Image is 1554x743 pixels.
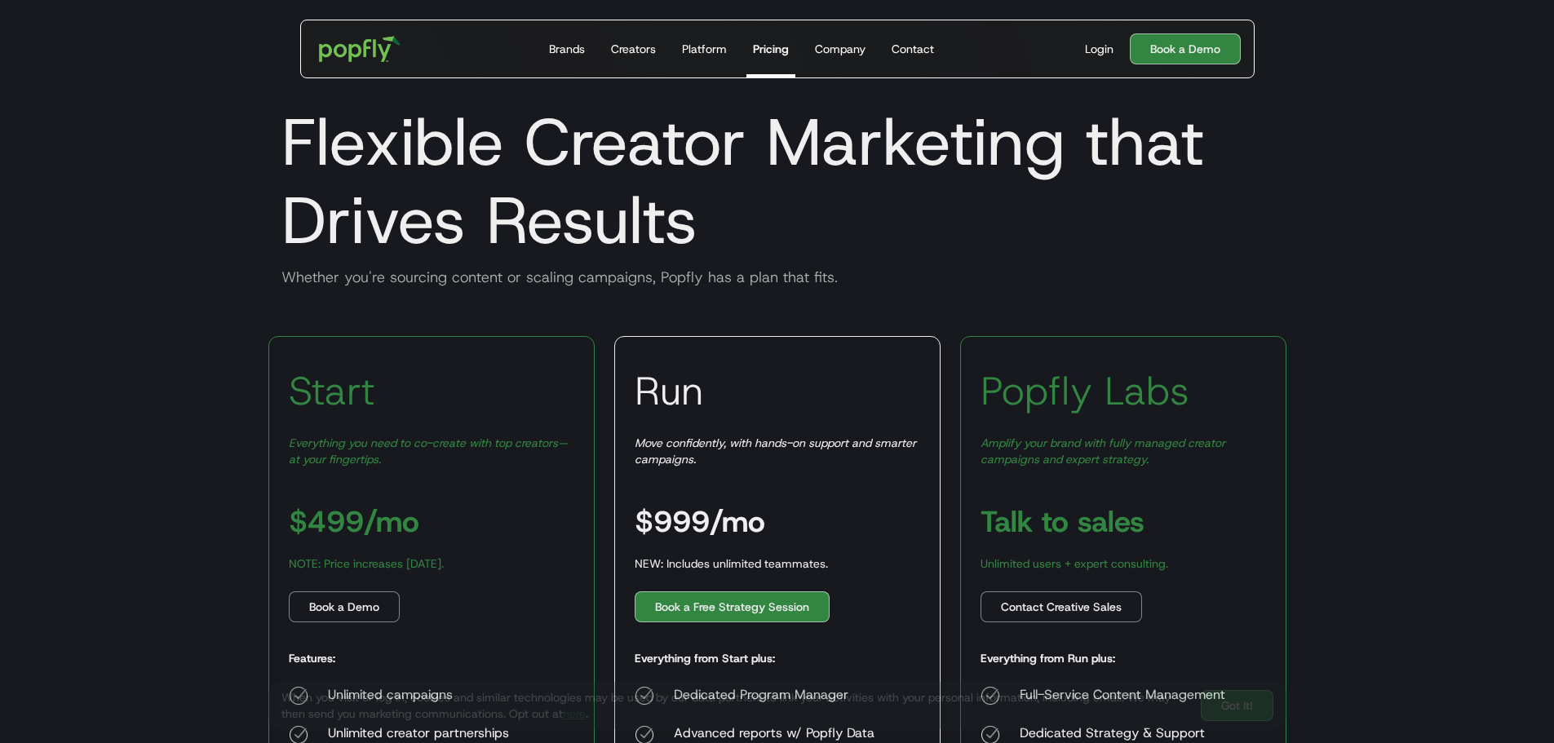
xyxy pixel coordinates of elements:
em: Amplify your brand with fully managed creator campaigns and expert strategy. [981,436,1225,467]
a: home [308,24,413,73]
div: When you visit or log in, cookies and similar technologies may be used by our data partners to li... [281,689,1188,722]
h1: Flexible Creator Marketing that Drives Results [268,103,1286,259]
div: Brands [549,41,585,57]
a: Brands [542,20,591,77]
div: Login [1085,41,1113,57]
em: Everything you need to co-create with top creators—at your fingertips. [289,436,568,467]
div: Creators [611,41,656,57]
h5: Features: [289,650,335,666]
h3: $499/mo [289,506,419,536]
div: Contact Creative Sales [1001,599,1122,615]
a: Contact Creative Sales [981,591,1142,622]
h3: Talk to sales [981,506,1144,536]
a: Pricing [746,20,795,77]
div: NEW: Includes unlimited teammates. [635,555,828,572]
em: Move confidently, with hands-on support and smarter campaigns. [635,436,916,467]
div: Unlimited users + expert consulting. [981,555,1168,572]
a: Company [808,20,872,77]
div: Platform [682,41,727,57]
div: Pricing [753,41,789,57]
h3: Popfly Labs [981,366,1189,415]
h3: Run [635,366,703,415]
div: Whether you're sourcing content or scaling campaigns, Popfly has a plan that fits. [268,268,1286,287]
div: Book a Demo [309,599,379,615]
a: Login [1078,41,1120,57]
a: Book a Free Strategy Session [635,591,830,622]
h3: Start [289,366,375,415]
h5: Everything from Start plus: [635,650,775,666]
h3: $999/mo [635,506,765,536]
div: NOTE: Price increases [DATE]. [289,555,444,572]
div: Contact [892,41,934,57]
div: Book a Free Strategy Session [655,599,809,615]
a: Platform [675,20,733,77]
div: Company [815,41,866,57]
a: here [563,706,586,721]
a: Book a Demo [289,591,400,622]
a: Got It! [1201,690,1273,721]
a: Book a Demo [1130,33,1241,64]
a: Creators [604,20,662,77]
a: Contact [885,20,941,77]
h5: Everything from Run plus: [981,650,1115,666]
